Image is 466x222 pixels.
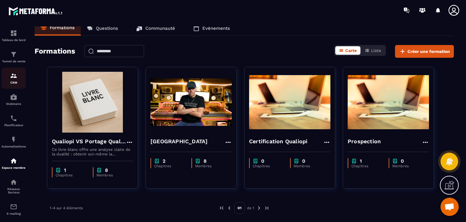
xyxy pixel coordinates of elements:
[249,137,307,146] h4: Certification Qualiopi
[52,147,133,156] p: Ce livre blanc offre une analyse claire de la dualité : obtenir soi-même la certification Qualiop...
[195,164,226,168] p: Membres
[401,158,404,164] p: 0
[204,158,207,164] p: 8
[56,173,87,177] p: Chapitres
[154,158,160,164] img: chapter
[2,68,26,89] a: formationformationCRM
[130,21,181,36] a: Communauté
[361,46,385,55] button: Liste
[150,72,232,133] img: formation-background
[351,164,383,168] p: Chapitres
[10,157,17,165] img: automations
[52,137,126,146] h4: Qualiopi VS Portage Qualiopi
[2,187,26,194] p: Réseaux Sociaux
[146,67,244,196] a: formation-background[GEOGRAPHIC_DATA]chapter2Chapitreschapter8Membres
[348,72,429,133] img: formation-background
[10,203,17,210] img: email
[253,164,284,168] p: Chapitres
[2,153,26,174] a: automationsautomationsEspace membre
[2,60,26,63] p: Tunnel de vente
[294,164,324,168] p: Membres
[2,102,26,106] p: Webinaire
[96,173,127,177] p: Membres
[10,51,17,58] img: formation
[105,167,108,173] p: 8
[343,67,441,196] a: formation-backgroundProspectionchapter1Chapitreschapter0Membres
[64,167,66,173] p: 1
[96,26,118,31] p: Questions
[253,158,258,164] img: chapter
[2,212,26,215] p: E-mailing
[249,72,330,133] img: formation-background
[47,67,146,196] a: formation-backgroundQualiopi VS Portage QualiopiCe livre blanc offre une analyse claire de la dua...
[10,72,17,79] img: formation
[441,198,459,216] a: Open chat
[351,158,357,164] img: chapter
[2,38,26,42] p: Tableau de bord
[227,205,232,211] img: prev
[392,164,423,168] p: Membres
[2,89,26,110] a: automationsautomationsWebinaire
[2,110,26,131] a: schedulerschedulerPlanificateur
[244,67,343,196] a: formation-backgroundCertification Qualiopichapter0Chapitreschapter0Membres
[8,5,63,16] img: logo
[2,81,26,84] p: CRM
[294,158,299,164] img: chapter
[10,29,17,37] img: formation
[2,131,26,153] a: automationsautomationsAutomatisations
[360,158,362,164] p: 1
[10,93,17,101] img: automations
[52,72,133,133] img: formation-background
[2,46,26,68] a: formationformationTunnel de vente
[56,167,61,173] img: chapter
[35,21,81,36] a: Formations
[187,21,236,36] a: Événements
[202,26,230,31] p: Événements
[234,202,245,214] p: 01
[2,123,26,127] p: Planificateur
[50,25,75,30] p: Formations
[96,167,102,173] img: chapter
[163,158,165,164] p: 2
[35,45,75,58] h2: Formations
[302,158,305,164] p: 0
[264,205,269,211] img: next
[154,164,185,168] p: Chapitres
[145,26,175,31] p: Communauté
[261,158,264,164] p: 0
[407,48,450,54] span: Créer une formation
[2,174,26,199] a: social-networksocial-networkRéseaux Sociaux
[256,205,262,211] img: next
[247,206,254,210] p: de 1
[345,48,357,53] span: Carte
[195,158,201,164] img: chapter
[219,205,225,211] img: prev
[2,145,26,148] p: Automatisations
[81,21,124,36] a: Questions
[348,137,381,146] h4: Prospection
[392,158,398,164] img: chapter
[395,45,454,58] button: Créer une formation
[335,46,360,55] button: Carte
[371,48,381,53] span: Liste
[2,166,26,169] p: Espace membre
[10,115,17,122] img: scheduler
[10,179,17,186] img: social-network
[2,199,26,220] a: emailemailE-mailing
[10,136,17,143] img: automations
[2,25,26,46] a: formationformationTableau de bord
[50,206,83,210] p: 1-4 sur 4 éléments
[150,137,208,146] h4: [GEOGRAPHIC_DATA]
